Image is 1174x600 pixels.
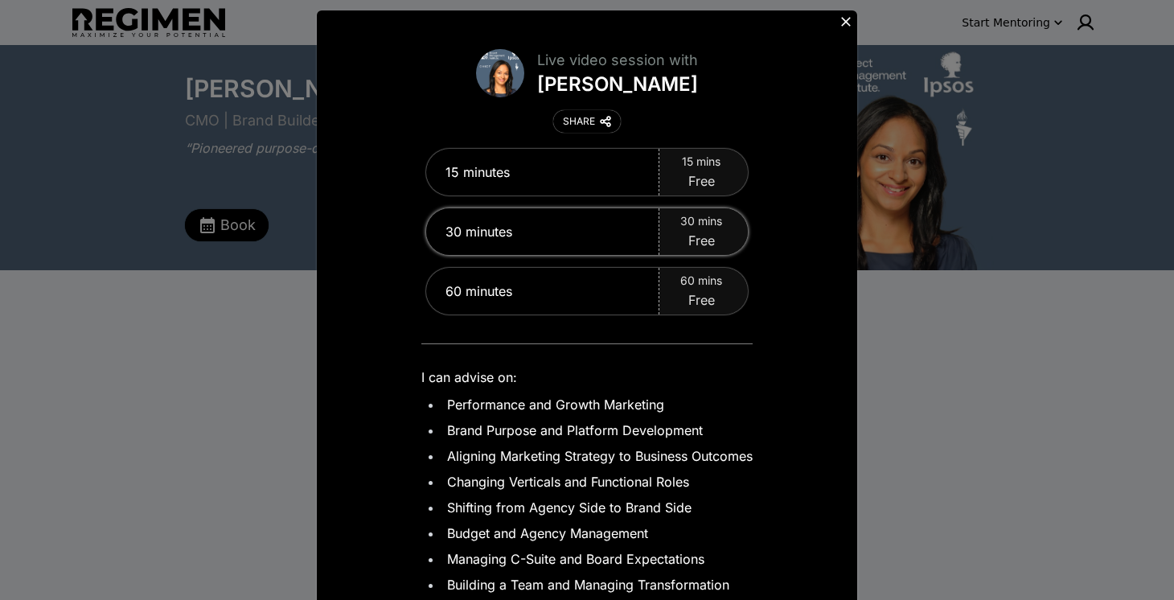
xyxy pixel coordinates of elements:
img: avatar of Menaka Gopinath [476,49,524,97]
li: Performance and Growth Marketing [442,395,753,414]
button: 60 minutes60 minsFree [426,268,748,314]
span: Free [688,290,715,310]
button: 15 minutes15 minsFree [426,149,748,195]
li: Building a Team and Managing Transformation [442,575,753,594]
div: [PERSON_NAME] [537,72,698,97]
span: Free [688,171,715,191]
span: 15 mins [682,154,720,170]
li: Managing C-Suite and Board Expectations [442,549,753,569]
p: I can advise on: [421,366,753,388]
div: SHARE [563,115,595,128]
div: 30 minutes [426,208,659,255]
button: SHARE [553,110,621,133]
span: 60 mins [680,273,722,289]
li: Changing Verticals and Functional Roles [442,472,753,491]
li: Budget and Agency Management [442,524,753,543]
button: 30 minutes30 minsFree [426,208,748,255]
li: Brand Purpose and Platform Development [442,421,753,440]
div: Live video session with [537,49,698,72]
span: Free [688,231,715,250]
span: 30 mins [680,213,722,229]
li: Aligning Marketing Strategy to Business Outcomes [442,446,753,466]
div: 15 minutes [426,149,659,195]
li: Shifting from Agency Side to Brand Side [442,498,753,517]
div: 60 minutes [426,268,659,314]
